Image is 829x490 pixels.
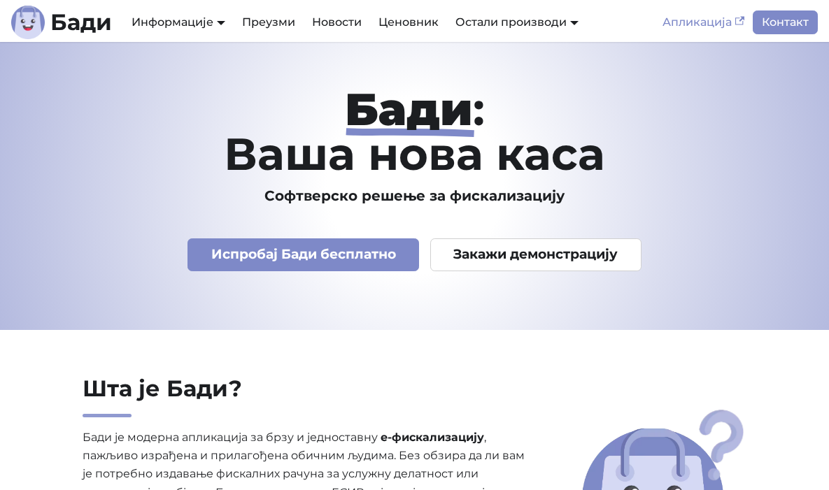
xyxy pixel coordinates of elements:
a: Апликација [654,10,753,34]
a: Новости [304,10,370,34]
a: Остали производи [455,15,579,29]
a: ЛогоБади [11,6,112,39]
b: Бади [50,11,112,34]
a: Информације [132,15,225,29]
strong: Бади [345,82,473,136]
h1: : Ваша нова каса [27,87,802,176]
img: Лого [11,6,45,39]
a: Преузми [234,10,304,34]
h2: Шта је Бади? [83,375,525,417]
a: Ценовник [370,10,447,34]
h3: Софтверско решење за фискализацију [27,187,802,205]
a: Испробај Бади бесплатно [187,238,419,271]
a: Контакт [753,10,818,34]
a: Закажи демонстрацију [430,238,642,271]
strong: е-фискализацију [381,431,484,444]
